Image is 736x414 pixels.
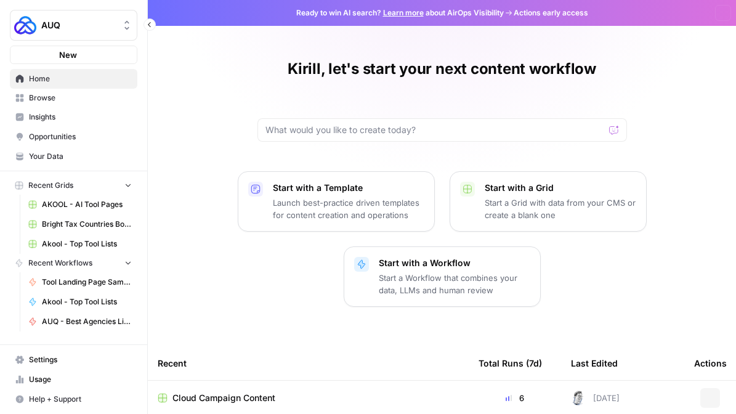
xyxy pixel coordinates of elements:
a: Your Data [10,147,137,166]
button: Start with a GridStart a Grid with data from your CMS or create a blank one [450,171,647,232]
div: 6 [479,392,551,404]
button: Recent Grids [10,176,137,195]
a: Insights [10,107,137,127]
a: Cloud Campaign Content [158,392,459,404]
img: 28dbpmxwbe1lgts1kkshuof3rm4g [571,391,586,405]
input: What would you like to create today? [265,124,604,136]
div: Last Edited [571,346,618,380]
span: AUQ - Best Agencies Listicles [42,316,132,327]
a: Bright Tax Countries Bottom Tier Grid [23,214,137,234]
a: Tool Landing Page Sample - AB [23,272,137,292]
p: Start with a Template [273,182,424,194]
button: New [10,46,137,64]
a: Usage [10,370,137,389]
img: AUQ Logo [14,14,36,36]
a: AUQ - Best Agencies Listicles [23,312,137,331]
button: Start with a WorkflowStart a Workflow that combines your data, LLMs and human review [344,246,541,307]
a: Browse [10,88,137,108]
a: Akool - Top Tool Lists [23,292,137,312]
a: AKOOL - AI Tool Pages [23,195,137,214]
h1: Kirill, let's start your next content workflow [288,59,596,79]
div: Total Runs (7d) [479,346,542,380]
a: Akool - Top Tool Lists [23,234,137,254]
span: Actions early access [514,7,588,18]
p: Start a Grid with data from your CMS or create a blank one [485,197,636,221]
span: Your Data [29,151,132,162]
span: Tool Landing Page Sample - AB [42,277,132,288]
a: Settings [10,350,137,370]
span: Help + Support [29,394,132,405]
span: Insights [29,112,132,123]
p: Start a Workflow that combines your data, LLMs and human review [379,272,530,296]
p: Launch best-practice driven templates for content creation and operations [273,197,424,221]
span: Ready to win AI search? about AirOps Visibility [296,7,504,18]
div: [DATE] [571,391,620,405]
span: Browse [29,92,132,103]
button: Workspace: AUQ [10,10,137,41]
span: Usage [29,374,132,385]
span: Opportunities [29,131,132,142]
p: Start with a Grid [485,182,636,194]
a: Learn more [383,8,424,17]
a: Opportunities [10,127,137,147]
span: Cloud Campaign Content [172,392,275,404]
p: Start with a Workflow [379,257,530,269]
span: Home [29,73,132,84]
span: Akool - Top Tool Lists [42,238,132,250]
button: Start with a TemplateLaunch best-practice driven templates for content creation and operations [238,171,435,232]
span: AUQ [41,19,116,31]
span: Recent Grids [28,180,73,191]
button: Help + Support [10,389,137,409]
span: Bright Tax Countries Bottom Tier Grid [42,219,132,230]
span: Recent Workflows [28,258,92,269]
div: Actions [694,346,727,380]
span: Settings [29,354,132,365]
a: Home [10,69,137,89]
div: Recent [158,346,459,380]
span: New [59,49,77,61]
span: AKOOL - AI Tool Pages [42,199,132,210]
button: Recent Workflows [10,254,137,272]
span: Akool - Top Tool Lists [42,296,132,307]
